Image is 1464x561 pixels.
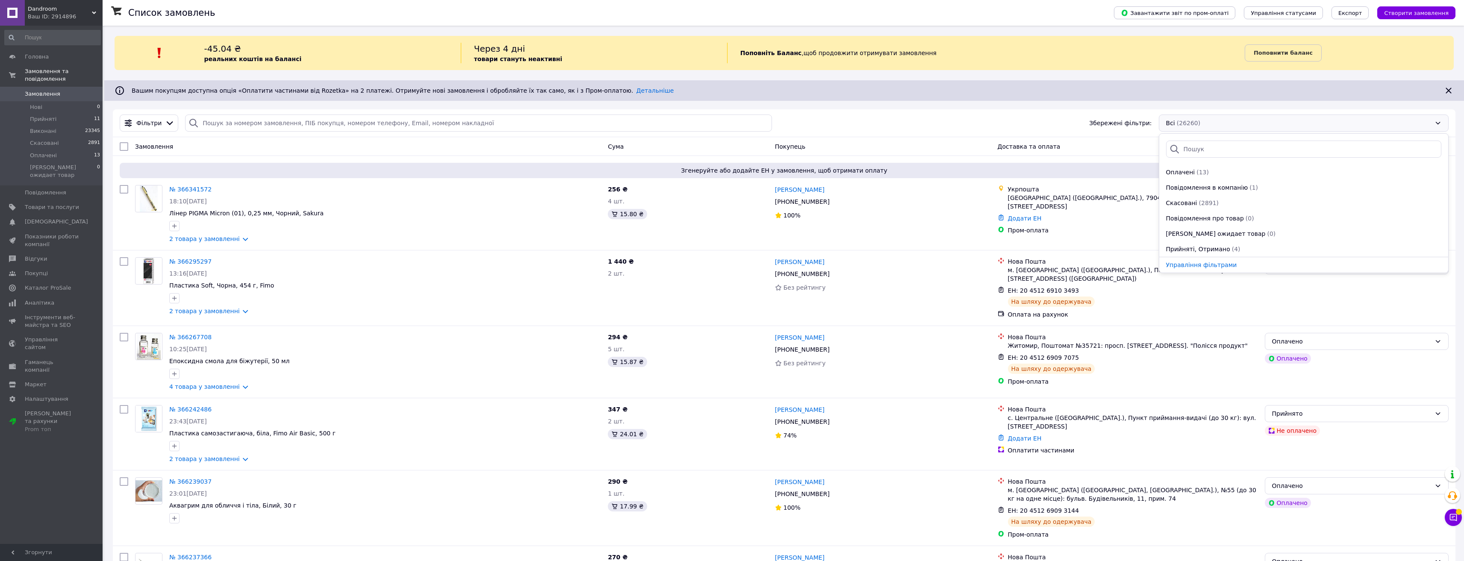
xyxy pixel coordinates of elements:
span: (0) [1267,230,1276,237]
span: Через 4 дні [474,44,525,54]
span: 294 ₴ [608,334,627,341]
span: 270 ₴ [608,554,627,561]
a: № 366341572 [169,186,212,193]
a: Додати ЕН [1008,215,1042,222]
img: :exclamation: [153,47,166,59]
span: 13:16[DATE] [169,270,207,277]
a: Лінер PIGMA Micron (01), 0,25 мм, Чорний, Sakura [169,210,324,217]
span: Повідомлення в компанію [1166,183,1248,192]
div: Оплачено [1272,337,1431,346]
b: реальних коштів на балансі [204,56,302,62]
span: Прийняті, Отримано [1166,245,1230,253]
span: Скасовані [30,139,59,147]
span: Гаманець компанії [25,358,79,374]
div: Оплатити частинами [1008,446,1258,455]
span: 2891 [88,139,100,147]
a: № 366267708 [169,334,212,341]
span: [DEMOGRAPHIC_DATA] [25,218,88,226]
button: Створити замовлення [1377,6,1455,19]
div: Оплачено [1272,481,1431,491]
a: Пластика Soft, Чорна, 454 г, Fimo [169,282,274,289]
span: 18:10[DATE] [169,198,207,205]
span: Товари та послуги [25,203,79,211]
div: [PHONE_NUMBER] [773,416,831,428]
a: Фото товару [135,257,162,285]
span: Експорт [1338,10,1362,16]
div: Нова Пошта [1008,477,1258,486]
div: Укрпошта [1008,185,1258,194]
div: м. [GEOGRAPHIC_DATA] ([GEOGRAPHIC_DATA], [GEOGRAPHIC_DATA].), №55 (до 30 кг на одне місце): бульв... [1008,486,1258,503]
a: Фото товару [135,405,162,432]
div: [GEOGRAPHIC_DATA] ([GEOGRAPHIC_DATA].), 79040, вул. [PERSON_NAME][STREET_ADDRESS] [1008,194,1258,211]
span: 23345 [85,127,100,135]
span: Вашим покупцям доступна опція «Оплатити частинами від Rozetka» на 2 платежі. Отримуйте нові замов... [132,87,674,94]
img: Фото товару [136,480,162,502]
span: Налаштування [25,395,68,403]
button: Завантажити звіт по пром-оплаті [1114,6,1235,19]
span: 1 шт. [608,490,624,497]
span: Відгуки [25,255,47,263]
a: [PERSON_NAME] [775,405,825,414]
div: с. Центральне ([GEOGRAPHIC_DATA].), Пункт приймання-видачі (до 30 кг): вул. [STREET_ADDRESS] [1008,414,1258,431]
a: Фото товару [135,333,162,360]
div: Не оплачено [1265,426,1320,436]
span: Фільтри [136,119,162,127]
div: 24.01 ₴ [608,429,647,439]
span: (1) [1249,184,1258,191]
span: 23:43[DATE] [169,418,207,425]
img: Фото товару [137,333,160,360]
a: Поповнити баланс [1245,44,1322,62]
span: [PERSON_NAME] та рахунки [25,410,79,433]
span: Епоксидна смола для біжутерії, 50 мл [169,358,290,364]
input: Пошук [1166,141,1441,158]
span: Маркет [25,381,47,388]
a: 2 товара у замовленні [169,235,240,242]
div: [PHONE_NUMBER] [773,344,831,355]
div: Оплата на рахунок [1008,310,1258,319]
span: 2 шт. [608,270,624,277]
button: Управління статусами [1244,6,1323,19]
div: , щоб продовжити отримувати замовлення [727,43,1245,63]
span: 1 440 ₴ [608,258,634,265]
b: Поповніть Баланс [740,50,802,56]
span: Управління фільтрами [1166,261,1237,268]
b: Поповнити баланс [1254,50,1313,56]
a: № 366237366 [169,554,212,561]
span: 2 шт. [608,418,624,425]
span: Скасовані [1166,199,1197,207]
span: Показники роботи компанії [25,233,79,248]
span: [PERSON_NAME] ожидает товар [30,164,97,179]
a: Фото товару [135,185,162,212]
img: Фото товару [136,405,162,432]
div: [PHONE_NUMBER] [773,268,831,280]
div: Пром-оплата [1008,226,1258,235]
span: Оплачені [30,152,57,159]
a: Створити замовлення [1369,9,1455,16]
div: Житомир, Поштомат №35721: просп. [STREET_ADDRESS]. "Полісся продукт" [1008,341,1258,350]
span: Згенеруйте або додайте ЕН у замовлення, щоб отримати оплату [123,166,1445,175]
span: 23:01[DATE] [169,490,207,497]
div: На шляху до одержувача [1008,364,1095,374]
span: Без рейтингу [784,284,826,291]
a: [PERSON_NAME] [775,258,825,266]
span: 100% [784,504,801,511]
span: Головна [25,53,49,61]
span: Покупці [25,270,48,277]
a: Пластика самозастигаюча, біла, Fimo Air Basic, 500 г [169,430,336,437]
div: Нова Пошта [1008,257,1258,266]
span: 74% [784,432,797,439]
div: Prom топ [25,426,79,433]
div: 15.80 ₴ [608,209,647,219]
div: 17.99 ₴ [608,501,647,511]
span: Управління сайтом [25,336,79,351]
span: Управління статусами [1251,10,1316,16]
img: Фото товару [140,185,157,212]
span: -45.04 ₴ [204,44,241,54]
a: № 366242486 [169,406,212,413]
span: 100% [784,212,801,219]
span: ЕН: 20 4512 6909 3144 [1008,507,1079,514]
img: Фото товару [143,258,154,284]
span: 10:25[DATE] [169,346,207,352]
a: Аквагрим для обличчя і тіла, Білий, 30 г [169,502,296,509]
